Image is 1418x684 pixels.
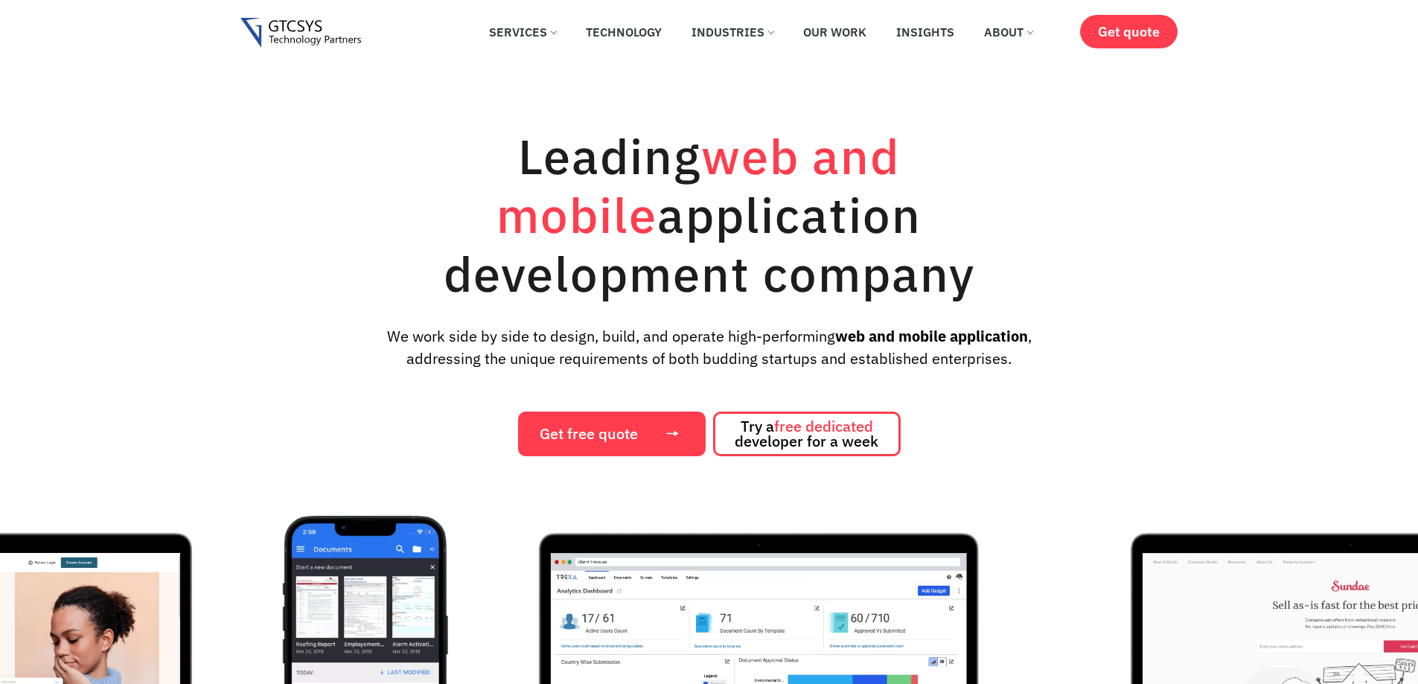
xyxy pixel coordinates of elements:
[478,16,567,48] a: Services
[540,426,638,441] span: Get free quote
[575,16,673,48] a: Technology
[240,18,362,48] img: Gtcsys logo
[362,325,1055,370] p: We work side by side to design, build, and operate high-performing , addressing the unique requir...
[835,326,1028,346] strong: web and mobile application
[774,416,873,436] span: free dedicated
[885,16,965,48] a: Insights
[518,412,706,456] a: Get free quote
[680,16,785,48] a: Industries
[735,419,878,449] span: Try a developer for a week
[374,127,1044,303] h1: Leading application development company
[1098,24,1160,39] span: Get quote
[496,124,900,246] span: web and mobile
[1080,15,1178,48] a: Get quote
[792,16,878,48] a: Our Work
[973,16,1044,48] a: About
[713,412,901,456] a: Try afree dedicated developer for a week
